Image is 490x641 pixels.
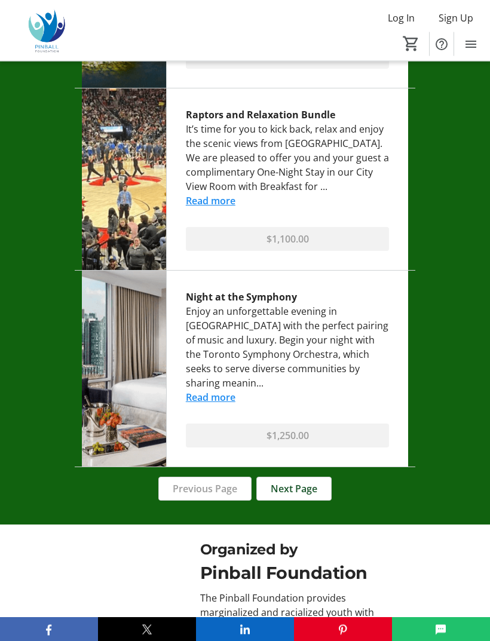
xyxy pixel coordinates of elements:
button: SMS [392,617,490,641]
img: Pinball Foundation logo [96,539,186,590]
div: Raptors and Relaxation Bundle [186,108,390,122]
div: Organized by [200,539,394,561]
button: Menu [459,32,483,56]
button: Help [430,32,454,56]
span: Log In [388,11,415,25]
button: Sign Up [429,8,483,27]
a: Read more [186,195,235,208]
button: LinkedIn [196,617,294,641]
div: Enjoy an unforgettable evening in [GEOGRAPHIC_DATA] with the perfect pairing of music and luxury.... [186,305,390,391]
img: Raptors and Relaxation Bundle [82,89,166,271]
div: Pinball Foundation [200,561,394,587]
img: Night at the Symphony [82,271,166,467]
button: Pinterest [294,617,392,641]
button: Log In [378,8,424,27]
div: Night at the Symphony [186,290,390,305]
img: Pinball Foundation 's Logo [7,8,87,53]
div: It’s time for you to kick back, relax and enjoy the scenic views from [GEOGRAPHIC_DATA]. We are p... [186,122,390,194]
span: Next Page [271,482,317,496]
a: Read more [186,391,235,404]
span: Sign Up [439,11,473,25]
button: Next Page [256,477,332,501]
button: Cart [400,33,422,54]
button: X [98,617,196,641]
